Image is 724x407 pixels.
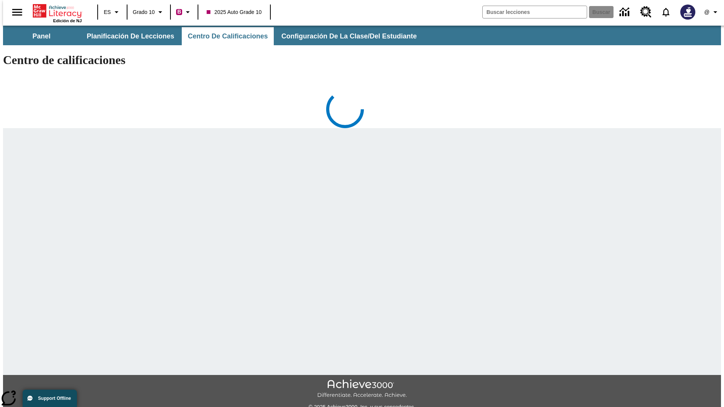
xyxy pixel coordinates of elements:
[32,32,51,41] span: Panel
[177,7,181,17] span: B
[188,32,268,41] span: Centro de calificaciones
[317,379,407,399] img: Achieve3000 Differentiate Accelerate Achieve
[81,27,180,45] button: Planificación de lecciones
[87,32,174,41] span: Planificación de lecciones
[104,8,111,16] span: ES
[173,5,195,19] button: Boost El color de la clase es rojo violeta. Cambiar el color de la clase.
[53,18,82,23] span: Edición de NJ
[483,6,587,18] input: Buscar campo
[33,3,82,23] div: Portada
[207,8,261,16] span: 2025 Auto Grade 10
[704,8,709,16] span: @
[656,2,676,22] a: Notificaciones
[33,3,82,18] a: Portada
[680,5,695,20] img: Avatar
[281,32,417,41] span: Configuración de la clase/del estudiante
[3,26,721,45] div: Subbarra de navegación
[3,27,423,45] div: Subbarra de navegación
[636,2,656,22] a: Centro de recursos, Se abrirá en una pestaña nueva.
[23,390,77,407] button: Support Offline
[6,1,28,23] button: Abrir el menú lateral
[130,5,168,19] button: Grado: Grado 10, Elige un grado
[182,27,274,45] button: Centro de calificaciones
[3,53,721,67] h1: Centro de calificaciones
[133,8,155,16] span: Grado 10
[700,5,724,19] button: Perfil/Configuración
[38,396,71,401] span: Support Offline
[615,2,636,23] a: Centro de información
[275,27,423,45] button: Configuración de la clase/del estudiante
[4,27,79,45] button: Panel
[100,5,124,19] button: Lenguaje: ES, Selecciona un idioma
[676,2,700,22] button: Escoja un nuevo avatar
